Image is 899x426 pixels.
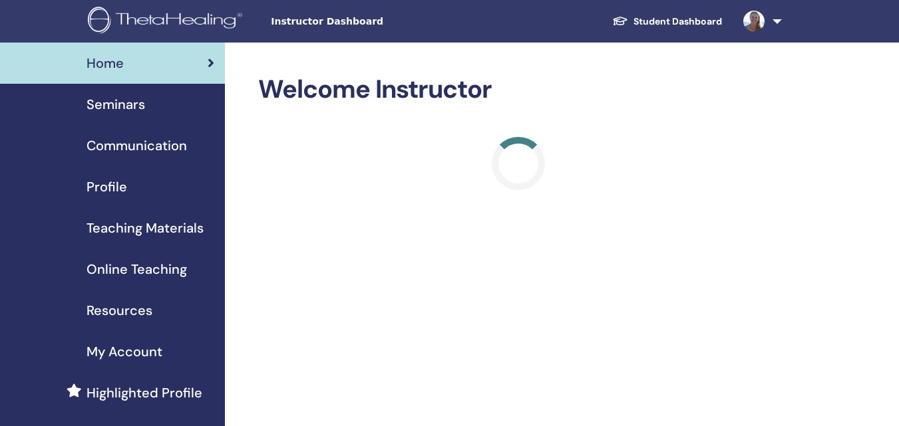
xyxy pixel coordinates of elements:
span: Communication [87,136,187,156]
img: default.jpg [743,11,765,32]
a: Student Dashboard [602,9,733,34]
span: Profile [87,177,127,197]
span: Highlighted Profile [87,383,202,403]
span: Instructor Dashboard [271,15,470,29]
img: logo.png [88,7,247,37]
span: Resources [87,300,152,320]
img: graduation-cap-white.svg [612,15,628,27]
span: Home [87,53,124,73]
span: Online Teaching [87,259,187,279]
span: My Account [87,342,162,362]
span: Seminars [87,94,145,114]
span: Teaching Materials [87,218,204,238]
h2: Welcome Instructor [258,74,779,105]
